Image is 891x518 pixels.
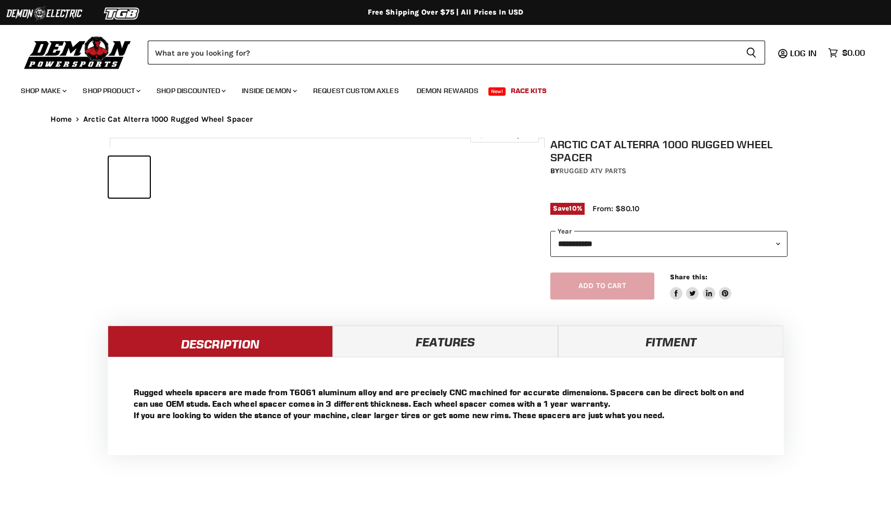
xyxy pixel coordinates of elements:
[83,115,253,124] span: Arctic Cat Alterra 1000 Rugged Wheel Spacer
[13,76,862,101] ul: Main menu
[21,34,135,71] img: Demon Powersports
[670,273,732,300] aside: Share this:
[475,131,533,139] span: Click to expand
[148,41,765,64] form: Product
[823,45,870,60] a: $0.00
[13,80,73,101] a: Shop Make
[305,80,407,101] a: Request Custom Axles
[75,80,147,101] a: Shop Product
[592,204,639,213] span: From: $80.10
[134,386,758,421] p: Rugged wheels spacers are made from T6061 aluminum alloy and are precisely CNC machined for accur...
[108,326,333,357] a: Description
[559,166,626,175] a: Rugged ATV Parts
[50,115,72,124] a: Home
[550,231,787,256] select: year
[83,4,161,23] img: TGB Logo 2
[842,48,865,58] span: $0.00
[558,326,783,357] a: Fitment
[738,41,765,64] button: Search
[409,80,486,101] a: Demon Rewards
[569,204,576,212] span: 10
[790,48,817,58] span: Log in
[30,115,862,124] nav: Breadcrumbs
[149,80,232,101] a: Shop Discounted
[785,48,823,58] a: Log in
[550,138,787,164] h1: Arctic Cat Alterra 1000 Rugged Wheel Spacer
[550,203,585,214] span: Save %
[109,157,150,198] button: Arctic Cat Alterra 1000 Rugged Wheel Spacer thumbnail
[488,87,506,96] span: New!
[5,4,83,23] img: Demon Electric Logo 2
[333,326,558,357] a: Features
[30,8,862,17] div: Free Shipping Over $75 | All Prices In USD
[148,41,738,64] input: Search
[670,273,707,281] span: Share this:
[234,80,303,101] a: Inside Demon
[503,80,554,101] a: Race Kits
[550,165,787,177] div: by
